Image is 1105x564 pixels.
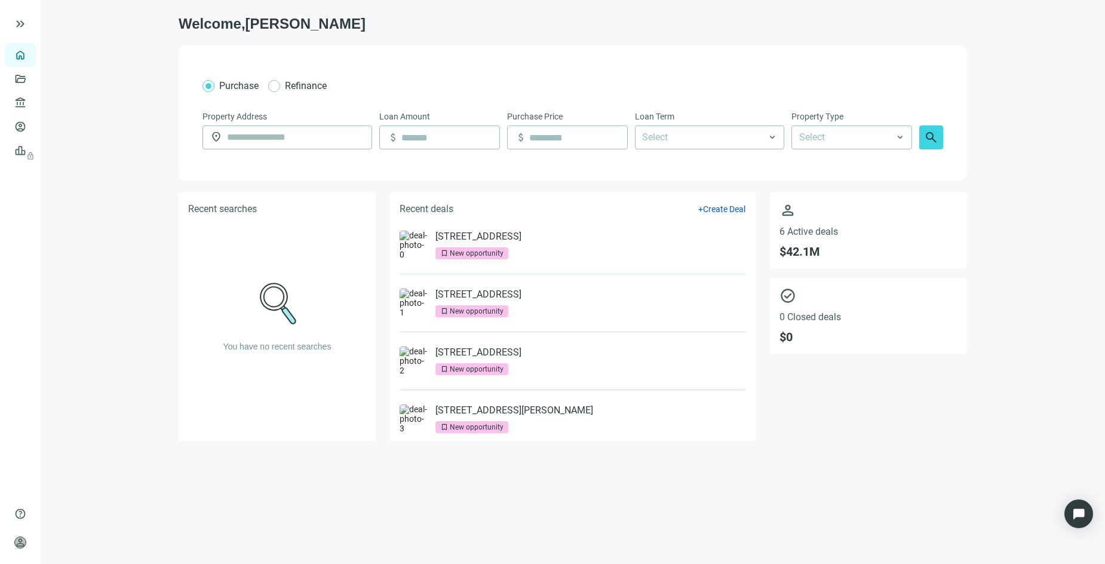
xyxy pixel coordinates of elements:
[779,287,957,304] span: check_circle
[779,311,957,323] span: 0 Closed deals
[14,508,26,520] span: help
[202,110,267,123] span: Property Address
[435,347,521,358] a: [STREET_ADDRESS]
[703,204,745,214] span: Create Deal
[435,231,521,243] a: [STREET_ADDRESS]
[1064,499,1093,528] div: Open Intercom Messenger
[450,363,504,375] div: New opportunity
[387,131,399,143] span: attach_money
[919,125,943,149] button: search
[400,404,428,433] img: deal-photo-3
[779,330,957,344] span: $ 0
[179,14,967,33] h1: Welcome, [PERSON_NAME]
[400,347,428,375] img: deal-photo-2
[450,421,504,433] div: New opportunity
[635,110,674,123] span: Loan Term
[188,202,257,216] h5: Recent searches
[435,289,521,301] a: [STREET_ADDRESS]
[450,247,504,259] div: New opportunity
[791,110,843,123] span: Property Type
[435,404,593,416] a: [STREET_ADDRESS][PERSON_NAME]
[400,231,428,259] img: deal-photo-0
[285,80,327,91] span: Refinance
[779,202,957,219] span: person
[779,244,957,259] span: $ 42.1M
[698,204,746,214] button: +Create Deal
[440,423,449,431] span: bookmark
[14,537,26,548] span: person
[219,80,259,91] span: Purchase
[223,342,331,351] span: You have no recent searches
[400,289,428,317] img: deal-photo-1
[210,131,222,143] span: location_on
[698,204,703,214] span: +
[400,202,453,216] h5: Recent deals
[779,226,957,237] span: 6 Active deals
[507,110,563,123] span: Purchase Price
[924,130,938,145] span: search
[440,307,449,315] span: bookmark
[440,249,449,258] span: bookmark
[379,110,430,123] span: Loan Amount
[515,131,527,143] span: attach_money
[450,305,504,317] div: New opportunity
[13,17,27,31] button: keyboard_double_arrow_right
[440,365,449,373] span: bookmark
